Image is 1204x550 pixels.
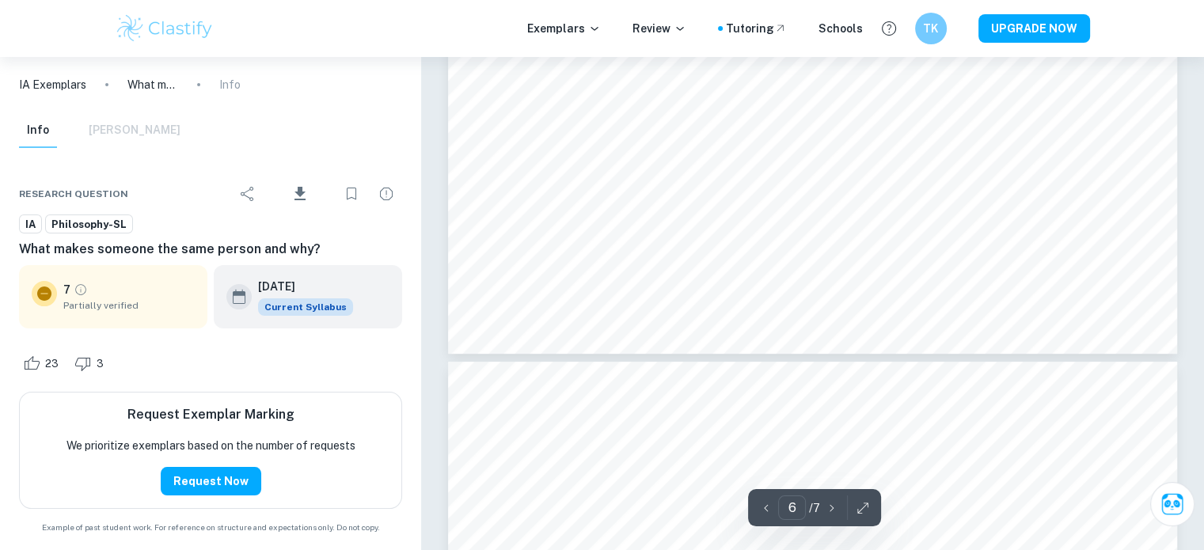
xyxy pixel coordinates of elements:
[726,20,787,37] a: Tutoring
[46,217,132,233] span: Philosophy-SL
[19,240,402,259] h6: What makes someone the same person and why?
[809,499,820,517] p: / 7
[1150,482,1195,526] button: Ask Clai
[70,351,112,376] div: Dislike
[45,214,133,234] a: Philosophy-SL
[258,298,353,316] span: Current Syllabus
[219,76,241,93] p: Info
[19,187,128,201] span: Research question
[19,113,57,148] button: Info
[115,13,215,44] img: Clastify logo
[63,281,70,298] p: 7
[127,405,294,424] h6: Request Exemplar Marking
[19,351,67,376] div: Like
[336,178,367,210] div: Bookmark
[370,178,402,210] div: Report issue
[19,214,42,234] a: IA
[978,14,1090,43] button: UPGRADE NOW
[267,173,332,214] div: Download
[88,356,112,372] span: 3
[258,298,353,316] div: This exemplar is based on the current syllabus. Feel free to refer to it for inspiration/ideas wh...
[66,437,355,454] p: We prioritize exemplars based on the number of requests
[232,178,264,210] div: Share
[161,467,261,495] button: Request Now
[632,20,686,37] p: Review
[258,278,340,295] h6: [DATE]
[20,217,41,233] span: IA
[74,283,88,297] a: Grade partially verified
[63,298,195,313] span: Partially verified
[818,20,863,37] a: Schools
[875,15,902,42] button: Help and Feedback
[915,13,947,44] button: TK
[19,76,86,93] a: IA Exemplars
[127,76,178,93] p: What makes someone the same person and why?
[921,20,940,37] h6: TK
[36,356,67,372] span: 23
[527,20,601,37] p: Exemplars
[19,522,402,533] span: Example of past student work. For reference on structure and expectations only. Do not copy.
